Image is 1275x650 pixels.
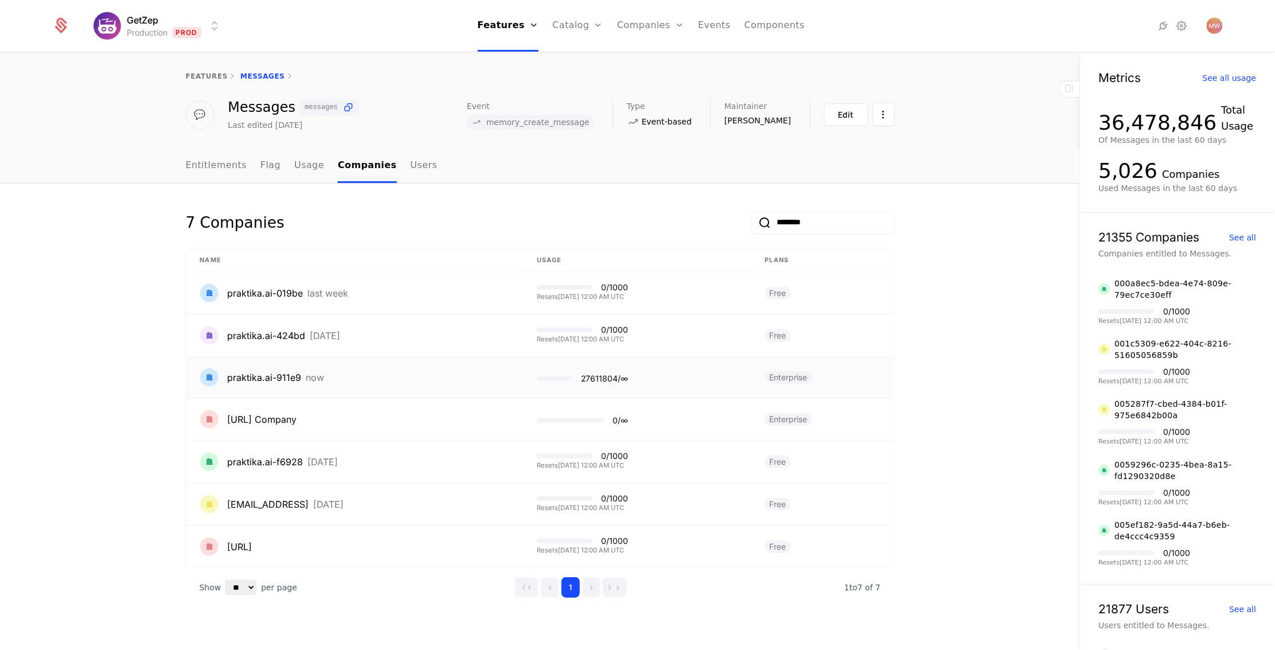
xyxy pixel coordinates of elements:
[1099,378,1191,384] div: Resets [DATE] 12:00 AM UTC
[1115,278,1257,301] div: 000a8ec5-bdea-4e74-809e-79ec7ce30eff
[1230,233,1257,242] div: See all
[724,115,791,126] span: [PERSON_NAME]
[1099,231,1200,243] div: 21355 Companies
[127,13,158,27] span: GetZep
[200,368,219,387] img: praktika.ai-911e9
[613,417,629,425] div: 0 / ∞
[200,495,219,513] img: kirill.ilichev@praktika.ai
[602,495,629,503] div: 0 / 1000
[1163,166,1220,182] div: Companies
[873,103,895,126] button: Select action
[1203,74,1257,82] div: See all usage
[186,149,247,183] a: Entitlements
[1156,19,1170,33] a: Integrations
[844,583,880,592] span: 7
[537,505,629,511] div: Resets [DATE] 12:00 AM UTC
[562,577,580,598] button: Go to page 1
[627,102,645,110] span: Type
[1164,368,1191,376] div: 0 / 1000
[172,27,201,38] span: Prod
[1222,102,1257,134] div: Total Usage
[514,577,539,598] button: Go to first page
[1099,72,1141,84] div: Metrics
[97,13,222,38] button: Select environment
[765,498,791,511] span: Free
[228,286,303,300] div: praktika.ai-019be
[1099,248,1257,259] div: Companies entitled to Messages.
[228,119,303,131] div: Last edited [DATE]
[200,326,219,345] img: praktika.ai-424bd
[225,580,256,595] select: Select page size
[200,284,219,302] img: praktika.ai-019be
[602,326,629,334] div: 0 / 1000
[1164,549,1191,557] div: 0 / 1000
[306,373,325,382] div: now
[844,583,875,592] span: 1 to 7 of
[310,331,341,340] div: [DATE]
[186,149,438,183] ul: Choose Sub Page
[338,149,397,183] a: Companies
[1115,459,1257,482] div: 0059296c-0235-4bea-8a15-fd1290320d8e
[541,577,559,598] button: Go to previous page
[1099,499,1191,505] div: Resets [DATE] 12:00 AM UTC
[93,12,121,40] img: GetZep
[724,102,767,110] span: Maintainer
[537,336,629,342] div: Resets [DATE] 12:00 AM UTC
[582,577,601,598] button: Go to next page
[186,100,215,129] div: 💬
[765,371,812,384] span: Enterprise
[602,283,629,291] div: 0 / 1000
[839,109,854,120] div: Edit
[1115,519,1257,542] div: 005ef182-9a5d-44a7-b6eb-de4ccc4c9359
[1115,338,1257,361] div: 001c5309-e622-404c-8216-51605056859b
[1099,318,1191,324] div: Resets [DATE] 12:00 AM UTC
[186,149,895,183] nav: Main
[260,149,280,183] a: Flag
[765,456,791,468] span: Free
[228,540,252,554] div: [URL]
[1207,18,1223,34] img: Matt Wood
[1099,134,1257,146] div: Of Messages in the last 60 days
[523,248,751,273] th: Usage
[200,453,219,471] img: praktika.ai-f6928
[581,375,629,383] div: 27611804 / ∞
[314,500,344,509] div: [DATE]
[261,582,297,593] span: per page
[1099,603,1169,615] div: 21877 Users
[1164,428,1191,436] div: 0 / 1000
[200,582,221,593] span: Show
[642,116,692,127] span: Event-based
[228,371,302,384] div: praktika.ai-911e9
[765,413,812,426] span: Enterprise
[751,248,894,273] th: Plans
[1175,19,1188,33] a: Settings
[1099,438,1191,445] div: Resets [DATE] 12:00 AM UTC
[228,455,303,469] div: praktika.ai-f6928
[186,568,895,607] div: Table pagination
[467,102,490,110] span: Event
[1207,18,1223,34] button: Open user button
[294,149,324,183] a: Usage
[305,104,338,111] span: messages
[765,540,791,553] span: Free
[1099,159,1158,182] div: 5,026
[824,103,868,126] button: Edit
[186,211,284,234] div: 7 Companies
[186,72,228,80] a: features
[537,547,629,554] div: Resets [DATE] 12:00 AM UTC
[228,497,309,511] div: [EMAIL_ADDRESS]
[765,329,791,342] span: Free
[1099,465,1110,476] img: 0059296c-0235-4bea-8a15-fd1290320d8e
[228,412,297,426] div: [URL] Company
[1115,398,1257,421] div: 005287f7-cbed-4384-b01f-975e6842b00a
[1099,182,1257,194] div: Used Messages in the last 60 days
[537,462,629,469] div: Resets [DATE] 12:00 AM UTC
[602,452,629,460] div: 0 / 1000
[1099,283,1110,295] img: 000a8ec5-bdea-4e74-809e-79ec7ce30eff
[1099,344,1110,355] img: 001c5309-e622-404c-8216-51605056859b
[1164,489,1191,497] div: 0 / 1000
[1099,559,1191,566] div: Resets [DATE] 12:00 AM UTC
[1099,111,1217,134] div: 36,478,846
[1164,308,1191,316] div: 0 / 1000
[200,538,219,556] img: Praktika.ai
